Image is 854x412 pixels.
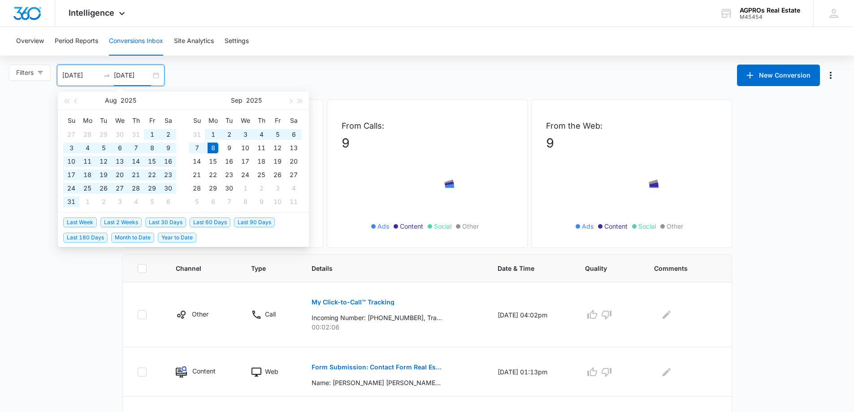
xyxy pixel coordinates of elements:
[79,113,95,128] th: Mo
[253,168,269,182] td: 2025-09-25
[63,155,79,168] td: 2025-08-10
[312,364,442,370] p: Form Submission: Contact Form Real Estate
[145,217,186,227] span: Last 30 Days
[253,128,269,141] td: 2025-09-04
[98,183,109,194] div: 26
[208,156,218,167] div: 15
[224,129,234,140] div: 2
[160,182,176,195] td: 2025-08-30
[163,196,173,207] div: 6
[253,141,269,155] td: 2025-09-11
[160,128,176,141] td: 2025-08-02
[128,155,144,168] td: 2025-08-14
[400,221,423,231] span: Content
[342,120,513,132] p: From Calls:
[79,195,95,208] td: 2025-09-01
[740,14,800,20] div: account id
[221,113,237,128] th: Tu
[144,113,160,128] th: Fr
[114,156,125,167] div: 13
[585,264,620,273] span: Quality
[286,195,302,208] td: 2025-10-11
[237,182,253,195] td: 2025-10-01
[16,68,34,78] span: Filters
[737,65,820,86] button: New Conversion
[288,169,299,180] div: 27
[63,113,79,128] th: Su
[98,169,109,180] div: 19
[234,217,275,227] span: Last 90 Days
[205,155,221,168] td: 2025-09-15
[147,183,157,194] div: 29
[189,182,205,195] td: 2025-09-28
[205,113,221,128] th: Mo
[63,128,79,141] td: 2025-07-27
[191,196,202,207] div: 5
[462,221,479,231] span: Other
[237,195,253,208] td: 2025-10-08
[111,233,154,243] span: Month to Date
[189,155,205,168] td: 2025-09-14
[66,196,77,207] div: 31
[128,195,144,208] td: 2025-09-04
[546,134,717,152] p: 9
[98,156,109,167] div: 12
[487,347,574,397] td: [DATE] 01:13pm
[95,195,112,208] td: 2025-09-02
[221,155,237,168] td: 2025-09-16
[112,168,128,182] td: 2025-08-20
[269,155,286,168] td: 2025-09-19
[66,169,77,180] div: 17
[130,169,141,180] div: 21
[667,221,683,231] span: Other
[265,309,276,319] p: Call
[147,169,157,180] div: 22
[82,129,93,140] div: 28
[121,91,136,109] button: 2025
[16,27,44,56] button: Overview
[55,27,98,56] button: Period Reports
[95,141,112,155] td: 2025-08-05
[192,366,216,376] p: Content
[189,113,205,128] th: Su
[256,183,267,194] div: 2
[82,196,93,207] div: 1
[208,129,218,140] div: 1
[112,155,128,168] td: 2025-08-13
[205,168,221,182] td: 2025-09-22
[377,221,389,231] span: Ads
[288,156,299,167] div: 20
[208,196,218,207] div: 6
[160,113,176,128] th: Sa
[66,156,77,167] div: 10
[272,129,283,140] div: 5
[224,196,234,207] div: 7
[66,129,77,140] div: 27
[163,156,173,167] div: 16
[224,143,234,153] div: 9
[312,291,394,313] button: My Click-to-Call™ Tracking
[265,367,278,376] p: Web
[272,169,283,180] div: 26
[128,182,144,195] td: 2025-08-28
[112,128,128,141] td: 2025-07-30
[189,168,205,182] td: 2025-09-21
[189,195,205,208] td: 2025-10-05
[487,282,574,347] td: [DATE] 04:02pm
[256,156,267,167] div: 18
[638,221,656,231] span: Social
[286,182,302,195] td: 2025-10-04
[269,141,286,155] td: 2025-09-12
[95,182,112,195] td: 2025-08-26
[66,143,77,153] div: 3
[237,168,253,182] td: 2025-09-24
[221,182,237,195] td: 2025-09-30
[109,27,163,56] button: Conversions Inbox
[82,183,93,194] div: 25
[63,233,108,243] span: Last 180 Days
[312,313,442,322] p: Incoming Number: [PHONE_NUMBER], Tracking Number: [PHONE_NUMBER], Ring To: [PHONE_NUMBER], Caller...
[240,143,251,153] div: 10
[269,195,286,208] td: 2025-10-10
[128,113,144,128] th: Th
[256,129,267,140] div: 4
